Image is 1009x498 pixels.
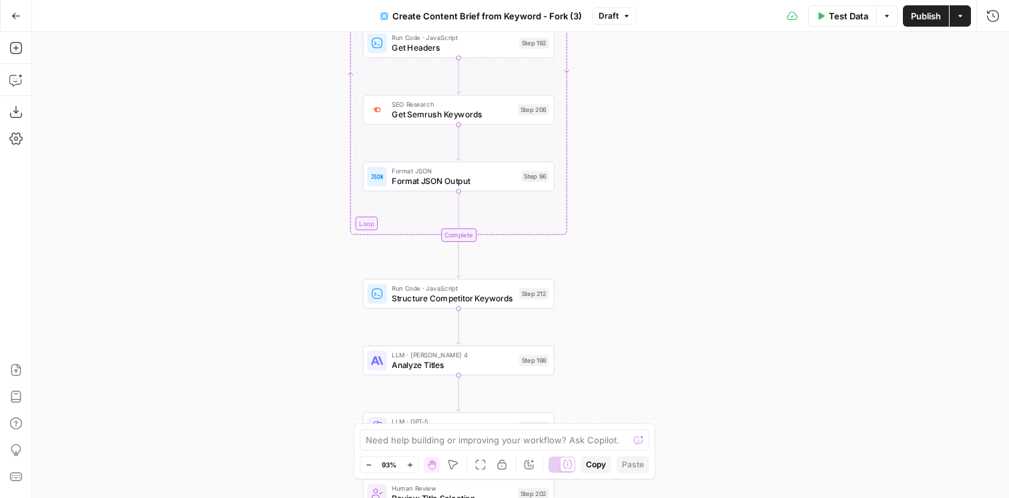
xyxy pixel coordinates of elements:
[392,417,513,427] span: LLM · GPT-5
[392,292,514,305] span: Structure Competitor Keywords
[586,459,606,471] span: Copy
[518,104,549,115] div: Step 206
[392,483,513,493] span: Human Review
[392,41,514,54] span: Get Headers
[371,105,384,115] img: ey5lt04xp3nqzrimtu8q5fsyor3u
[363,95,555,125] div: SEO ResearchGet Semrush KeywordsStep 206
[911,9,941,23] span: Publish
[392,350,514,360] span: LLM · [PERSON_NAME] 4
[593,7,637,25] button: Draft
[522,171,549,182] div: Step 96
[519,288,549,299] div: Step 212
[581,456,611,473] button: Copy
[372,5,590,27] button: Create Content Brief from Keyword - Fork (3)
[599,10,619,22] span: Draft
[363,345,555,375] div: LLM · [PERSON_NAME] 4Analyze TitlesStep 198
[392,175,517,187] span: Format JSON Output
[441,229,476,242] div: Complete
[519,355,549,366] div: Step 198
[392,99,513,109] span: SEO Research
[456,58,460,94] g: Edge from step_192 to step_206
[392,166,517,176] span: Format JSON
[392,359,514,371] span: Analyze Titles
[617,456,649,473] button: Paste
[456,309,460,345] g: Edge from step_212 to step_198
[363,412,555,441] div: LLM · GPT-5Extract TitlesStep 214
[808,5,876,27] button: Test Data
[392,9,582,23] span: Create Content Brief from Keyword - Fork (3)
[363,279,555,308] div: Run Code · JavaScriptStructure Competitor KeywordsStep 212
[392,33,514,43] span: Run Code · JavaScript
[519,37,549,49] div: Step 192
[363,229,555,242] div: Complete
[456,125,460,161] g: Edge from step_206 to step_96
[363,162,555,191] div: Format JSONFormat JSON OutputStep 96
[456,242,460,278] g: Edge from step_89-iteration-end to step_212
[903,5,949,27] button: Publish
[392,108,513,121] span: Get Semrush Keywords
[363,28,555,57] div: Run Code · JavaScriptGet HeadersStep 192
[456,375,460,411] g: Edge from step_198 to step_214
[519,421,549,433] div: Step 214
[382,459,396,470] span: 93%
[392,283,514,293] span: Run Code · JavaScript
[829,9,868,23] span: Test Data
[622,459,644,471] span: Paste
